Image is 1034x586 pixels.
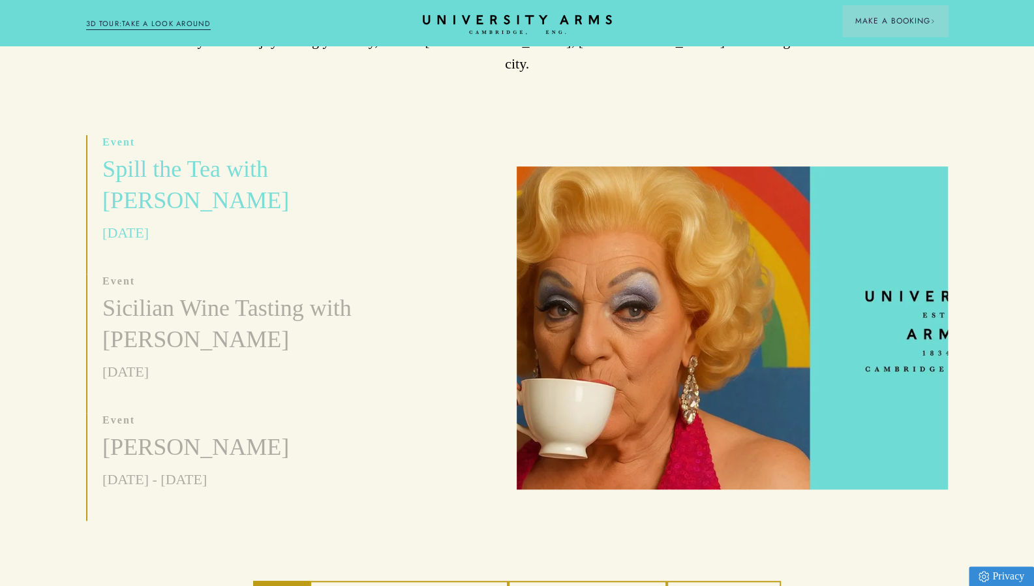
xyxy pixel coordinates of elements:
[969,566,1034,586] a: Privacy
[517,166,947,489] img: image-1159bcc04dba53d21f00dcc065b542fa6c0cd5e0-6123x3061-jpg
[102,432,289,463] h3: [PERSON_NAME]
[102,468,289,491] p: [DATE] - [DATE]
[102,221,397,244] p: [DATE]
[930,19,935,23] img: Arrow icon
[102,413,289,427] p: event
[87,413,289,491] a: event [PERSON_NAME] [DATE] - [DATE]
[102,135,397,149] p: event
[86,18,211,30] a: 3D TOUR:TAKE A LOOK AROUND
[87,135,397,244] a: event Spill the Tea with [PERSON_NAME] [DATE]
[102,360,397,383] p: [DATE]
[102,154,397,217] h3: Spill the Tea with [PERSON_NAME]
[423,15,612,35] a: Home
[979,571,989,582] img: Privacy
[102,293,397,356] h3: Sicilian Wine Tasting with [PERSON_NAME]
[87,274,397,383] a: event Sicilian Wine Tasting with [PERSON_NAME] [DATE]
[842,5,948,37] button: Make a BookingArrow icon
[855,15,935,27] span: Make a Booking
[102,274,397,288] p: event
